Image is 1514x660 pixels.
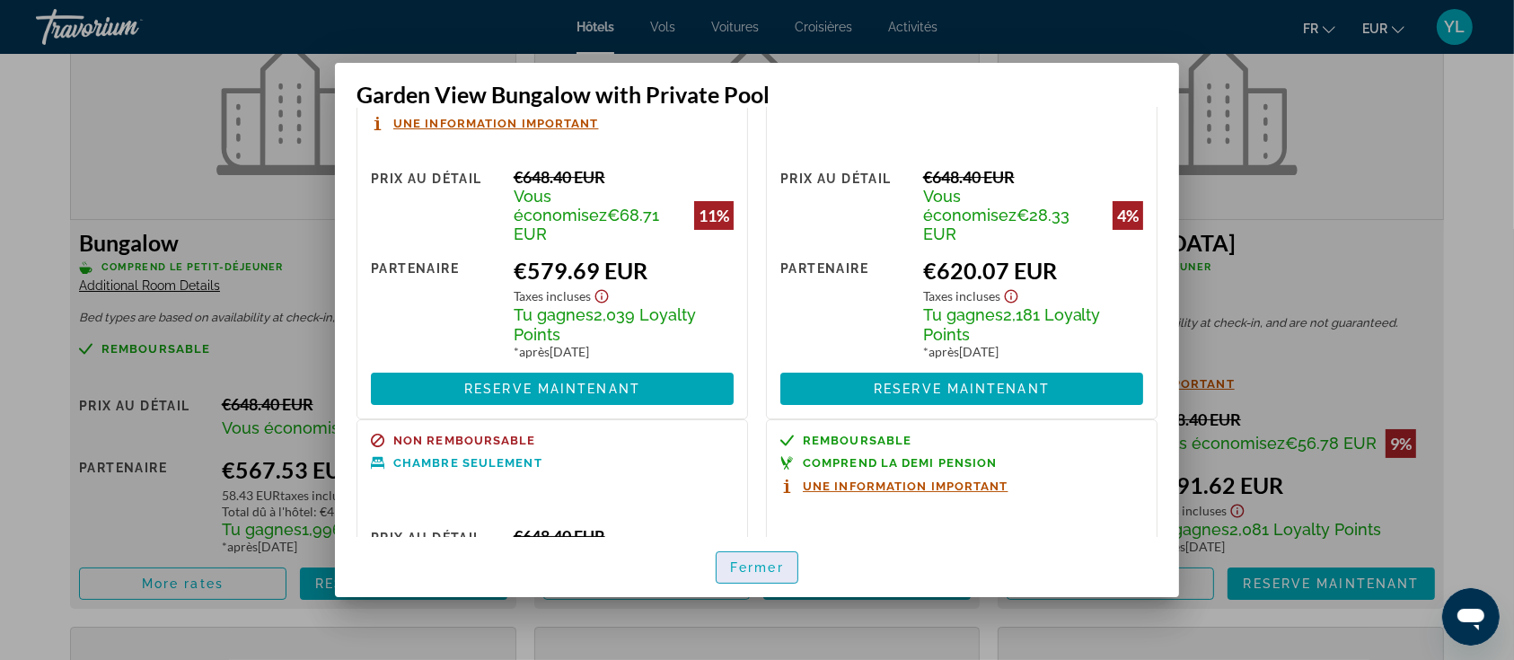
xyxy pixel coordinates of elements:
div: €579.69 EUR [514,257,734,284]
button: Show Taxes and Fees disclaimer [1000,284,1022,304]
span: Vous économisez [514,187,607,224]
div: * [DATE] [923,344,1143,359]
div: €648.40 EUR [514,167,734,187]
span: Taxes incluses [923,288,1000,304]
span: Remboursable [803,435,911,446]
span: Fermer [730,560,784,575]
a: Remboursable [780,434,1143,447]
span: Une information important [393,118,599,129]
div: €648.40 EUR [514,526,734,546]
span: Tu gagnes [923,305,1003,324]
span: Reserve maintenant [464,382,640,396]
span: €28.33 EUR [923,206,1069,243]
div: €620.07 EUR [923,257,1143,284]
span: Reserve maintenant [874,382,1050,396]
span: Chambre seulement [393,457,542,469]
div: Partenaire [780,257,910,359]
span: Comprend la demi pension [803,457,997,469]
span: €68.71 EUR [514,206,659,243]
span: Taxes incluses [514,288,591,304]
div: Partenaire [371,257,500,359]
div: Prix au détail [371,526,500,603]
iframe: Bouton de lancement de la fenêtre de messagerie [1442,588,1500,646]
div: * [DATE] [514,344,734,359]
span: 2,181 Loyalty Points [923,305,1101,344]
span: après [519,344,550,359]
button: Une information important [371,116,599,131]
div: €648.40 EUR [923,167,1143,187]
button: Reserve maintenant [780,373,1143,405]
div: 4% [1113,201,1143,230]
span: Vous économisez [923,187,1017,224]
h3: Garden View Bungalow with Private Pool [356,81,1158,108]
span: 2,039 Loyalty Points [514,305,696,344]
span: Non remboursable [393,435,536,446]
span: Une information important [803,480,1008,492]
button: Fermer [716,551,798,584]
span: Tu gagnes [514,305,594,324]
div: Prix au détail [780,167,910,243]
div: 11% [694,201,734,230]
button: Reserve maintenant [371,373,734,405]
span: après [929,344,959,359]
button: Une information important [780,479,1008,494]
button: Show Taxes and Fees disclaimer [591,284,612,304]
div: Prix au détail [371,167,500,243]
